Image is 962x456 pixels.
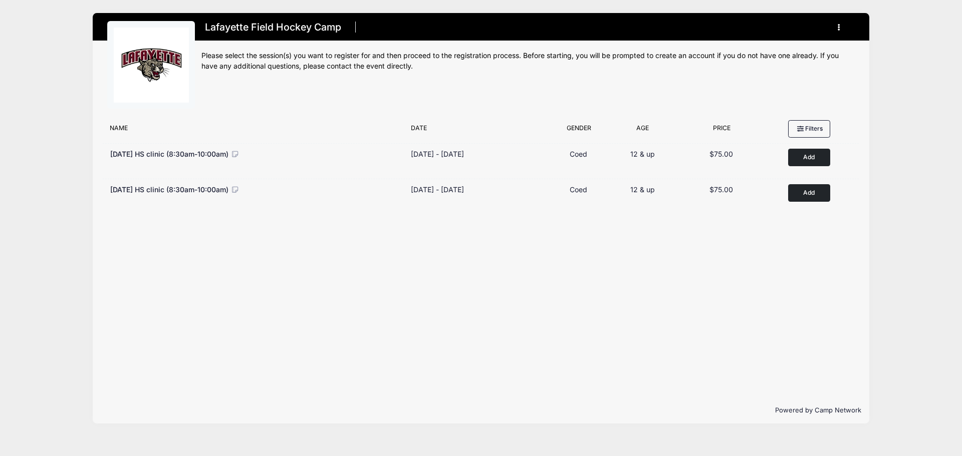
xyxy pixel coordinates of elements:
button: Filters [788,120,830,137]
p: Powered by Camp Network [101,405,861,415]
div: Please select the session(s) you want to register for and then proceed to the registration proces... [201,51,855,72]
span: $75.00 [709,150,733,158]
div: Name [105,124,405,138]
div: Age [609,124,676,138]
span: [DATE] HS clinic (8:30am-10:00am) [110,150,228,158]
img: logo [114,28,189,103]
span: 12 & up [630,150,655,158]
span: $75.00 [709,185,733,194]
div: [DATE] - [DATE] [411,149,464,159]
button: Add [788,149,830,166]
div: Date [406,124,549,138]
span: Coed [570,185,587,194]
span: Coed [570,150,587,158]
h1: Lafayette Field Hockey Camp [201,19,344,36]
div: Gender [549,124,609,138]
div: Price [676,124,767,138]
span: 12 & up [630,185,655,194]
div: [DATE] - [DATE] [411,184,464,195]
span: [DATE] HS clinic (8:30am-10:00am) [110,185,228,194]
button: Add [788,184,830,202]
